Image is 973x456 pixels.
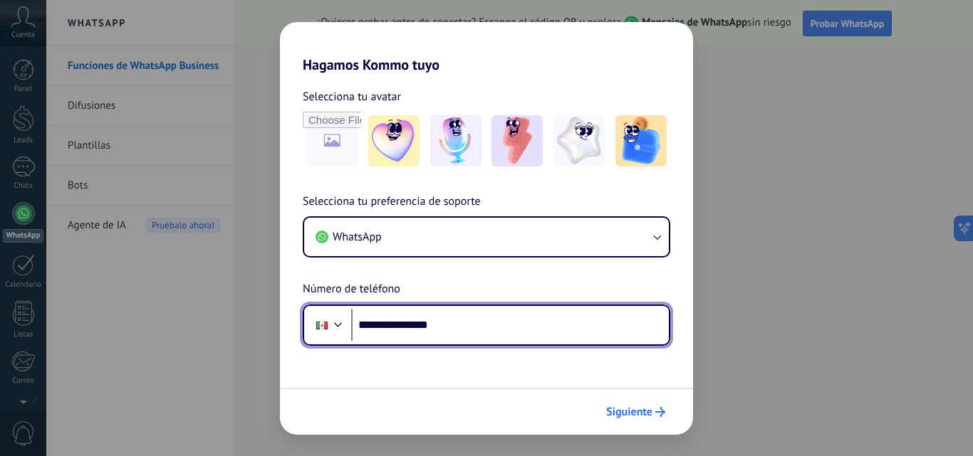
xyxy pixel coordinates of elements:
[280,22,693,73] h2: Hagamos Kommo tuyo
[333,230,382,244] span: WhatsApp
[303,88,401,106] span: Selecciona tu avatar
[368,115,420,166] img: -1.jpeg
[430,115,482,166] img: -2.jpeg
[308,310,335,340] div: Mexico: + 52
[491,115,543,166] img: -3.jpeg
[600,400,672,424] button: Siguiente
[303,280,400,299] span: Número de teléfono
[304,218,669,256] button: WhatsApp
[615,115,667,166] img: -5.jpeg
[553,115,605,166] img: -4.jpeg
[303,193,481,211] span: Selecciona tu preferencia de soporte
[606,407,652,417] span: Siguiente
